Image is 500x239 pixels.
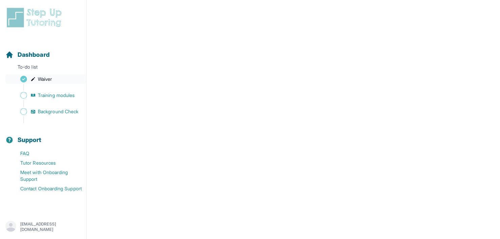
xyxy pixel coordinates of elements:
[5,168,86,184] a: Meet with Onboarding Support
[20,221,81,232] p: [EMAIL_ADDRESS][DOMAIN_NAME]
[3,124,83,147] button: Support
[18,50,50,59] span: Dashboard
[38,92,75,99] span: Training modules
[5,7,65,28] img: logo
[5,91,86,100] a: Training modules
[3,64,83,73] p: To-do list
[5,221,81,233] button: [EMAIL_ADDRESS][DOMAIN_NAME]
[3,39,83,62] button: Dashboard
[38,76,52,82] span: Waiver
[18,135,42,145] span: Support
[5,107,86,116] a: Background Check
[5,158,86,168] a: Tutor Resources
[5,149,86,158] a: FAQ
[5,74,86,84] a: Waiver
[5,184,86,193] a: Contact Onboarding Support
[38,108,78,115] span: Background Check
[5,50,50,59] a: Dashboard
